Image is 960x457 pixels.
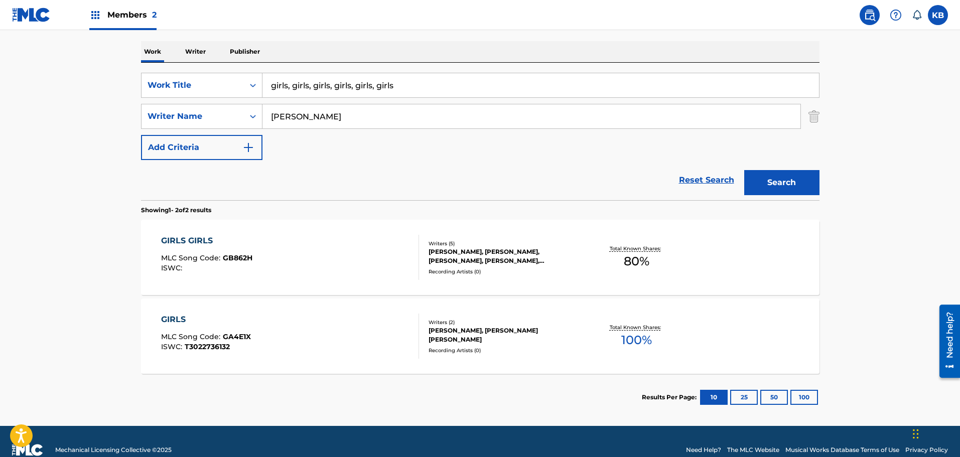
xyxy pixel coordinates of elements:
div: Writers ( 5 ) [429,240,580,247]
button: 10 [700,390,728,405]
span: T3022736132 [185,342,230,351]
div: [PERSON_NAME], [PERSON_NAME] [PERSON_NAME] [429,326,580,344]
p: Writer [182,41,209,62]
p: Publisher [227,41,263,62]
div: GIRLS [161,314,251,326]
a: Musical Works Database Terms of Use [785,445,899,454]
img: Top Rightsholders [89,9,101,21]
button: Search [744,170,819,195]
div: Drag [913,419,919,449]
span: 80 % [624,252,649,270]
div: Recording Artists ( 0 ) [429,347,580,354]
a: GIRLS GIRLSMLC Song Code:GB862HISWC:Writers (5)[PERSON_NAME], [PERSON_NAME], [PERSON_NAME], [PERS... [141,220,819,295]
div: Recording Artists ( 0 ) [429,268,580,275]
a: Public Search [860,5,880,25]
a: The MLC Website [727,445,779,454]
span: ISWC : [161,342,185,351]
span: Members [107,9,157,21]
button: 25 [730,390,758,405]
img: search [864,9,876,21]
p: Results Per Page: [642,393,699,402]
button: 100 [790,390,818,405]
div: Help [886,5,906,25]
span: Mechanical Licensing Collective © 2025 [55,445,172,454]
div: [PERSON_NAME], [PERSON_NAME], [PERSON_NAME], [PERSON_NAME], [PERSON_NAME] [429,247,580,265]
span: ISWC : [161,263,185,272]
img: 9d2ae6d4665cec9f34b9.svg [242,141,254,154]
img: MLC Logo [12,8,51,22]
img: help [890,9,902,21]
div: Notifications [912,10,922,20]
p: Total Known Shares: [610,245,663,252]
div: Writer Name [148,110,238,122]
div: Work Title [148,79,238,91]
span: GB862H [223,253,252,262]
div: Writers ( 2 ) [429,319,580,326]
img: Delete Criterion [808,104,819,129]
a: GIRLSMLC Song Code:GA4E1XISWC:T3022736132Writers (2)[PERSON_NAME], [PERSON_NAME] [PERSON_NAME]Rec... [141,298,819,374]
button: Add Criteria [141,135,262,160]
button: 50 [760,390,788,405]
img: logo [12,444,43,456]
form: Search Form [141,73,819,200]
a: Privacy Policy [905,445,948,454]
iframe: Resource Center [932,300,960,381]
div: User Menu [928,5,948,25]
span: 2 [152,10,157,20]
a: Reset Search [674,169,739,191]
iframe: Chat Widget [910,409,960,457]
span: MLC Song Code : [161,332,223,341]
span: MLC Song Code : [161,253,223,262]
span: 100 % [621,331,652,349]
p: Work [141,41,164,62]
p: Total Known Shares: [610,324,663,331]
span: GA4E1X [223,332,251,341]
a: Need Help? [686,445,721,454]
p: Showing 1 - 2 of 2 results [141,206,211,215]
div: GIRLS GIRLS [161,235,252,247]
